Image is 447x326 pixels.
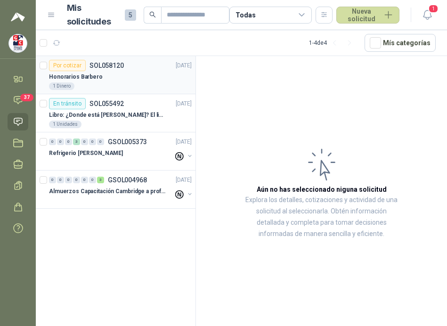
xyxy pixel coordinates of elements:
p: Explora los detalles, cotizaciones y actividad de una solicitud al seleccionarla. Obtén informaci... [243,195,400,240]
img: Logo peakr [11,11,25,23]
p: SOL055492 [89,100,124,107]
a: 0 0 0 3 0 0 0 GSOL005373[DATE] Refrigerio [PERSON_NAME] [49,136,194,166]
p: SOL058120 [89,62,124,69]
div: 0 [81,177,88,183]
a: Por cotizarSOL058120[DATE] Honorarios Barbero1 Dinero [36,56,195,94]
p: Libro: ¿Donde está [PERSON_NAME]? El libro mágico. Autor: [PERSON_NAME] [49,111,166,120]
button: 1 [419,7,436,24]
p: Honorarios Barbero [49,73,103,81]
h3: Aún no has seleccionado niguna solicitud [257,184,387,195]
img: Company Logo [9,34,27,52]
div: En tránsito [49,98,86,109]
div: 1 Dinero [49,82,74,90]
div: 0 [65,139,72,145]
div: 1 Unidades [49,121,81,128]
a: 0 0 0 0 0 0 3 GSOL004968[DATE] Almuerzos Capacitación Cambridge a profesores [49,174,194,204]
div: 0 [89,177,96,183]
button: Nueva solicitud [336,7,399,24]
div: 3 [73,139,80,145]
p: [DATE] [176,61,192,70]
span: 1 [428,4,439,13]
div: 0 [81,139,88,145]
div: Por cotizar [49,60,86,71]
span: 5 [125,9,136,21]
p: GSOL005373 [108,139,147,145]
p: [DATE] [176,176,192,185]
div: 0 [89,139,96,145]
p: [DATE] [176,99,192,108]
div: 1 - 4 de 4 [309,35,357,50]
span: search [149,11,156,18]
div: 0 [57,139,64,145]
a: En tránsitoSOL055492[DATE] Libro: ¿Donde está [PERSON_NAME]? El libro mágico. Autor: [PERSON_NAME... [36,94,195,132]
div: 0 [57,177,64,183]
span: 37 [20,94,33,101]
div: 3 [97,177,104,183]
button: Mís categorías [365,34,436,52]
div: Todas [236,10,255,20]
a: 37 [8,91,28,109]
p: GSOL004968 [108,177,147,183]
div: 0 [73,177,80,183]
h1: Mis solicitudes [67,1,118,29]
div: 0 [49,177,56,183]
div: 0 [49,139,56,145]
p: Almuerzos Capacitación Cambridge a profesores [49,187,166,196]
div: 0 [97,139,104,145]
div: 0 [65,177,72,183]
p: [DATE] [176,138,192,147]
p: Refrigerio [PERSON_NAME] [49,149,123,158]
